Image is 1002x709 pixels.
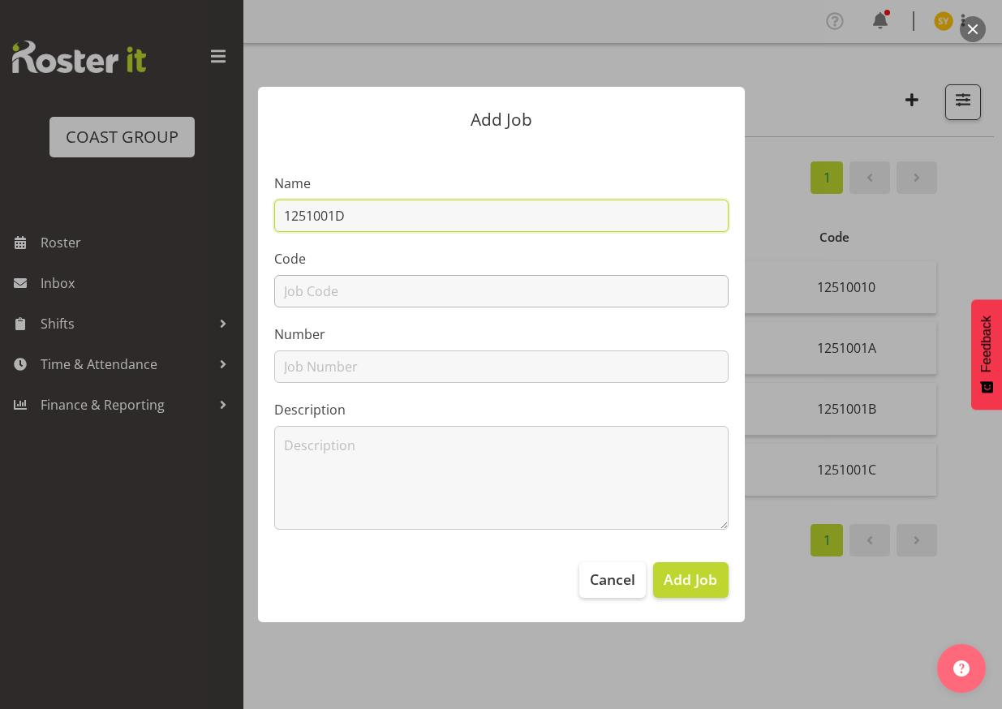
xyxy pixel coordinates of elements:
[979,316,994,372] span: Feedback
[274,350,729,383] input: Job Number
[590,569,635,590] span: Cancel
[953,660,970,677] img: help-xxl-2.png
[971,299,1002,410] button: Feedback - Show survey
[664,569,717,590] span: Add Job
[274,324,729,344] label: Number
[274,174,729,193] label: Name
[579,562,646,598] button: Cancel
[274,111,729,128] p: Add Job
[274,400,729,419] label: Description
[653,562,728,598] button: Add Job
[274,275,729,307] input: Job Code
[274,249,729,269] label: Code
[274,200,729,232] input: Job Name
